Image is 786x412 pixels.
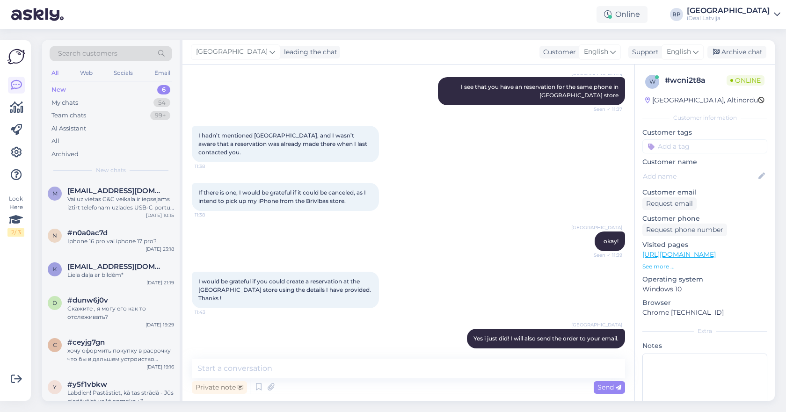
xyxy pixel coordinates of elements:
div: Look Here [7,195,24,237]
span: k [53,266,57,273]
div: Socials [112,67,135,79]
div: Request email [642,197,697,210]
span: Online [727,75,764,86]
div: iDeal Latvija [687,14,770,22]
div: Request phone number [642,224,727,236]
span: English [667,47,691,57]
div: [DATE] 21:19 [146,279,174,286]
p: Browser [642,298,767,308]
img: Askly Logo [7,48,25,65]
div: Archived [51,150,79,159]
div: хочу оформить покупку в расрочку что бы в дальшем устроиство осталось моим спустя 24 месяца что н... [67,347,174,363]
p: Windows 10 [642,284,767,294]
span: 11:38 [195,163,230,170]
div: # wcni2t8a [665,75,727,86]
span: I hadn’t mentioned [GEOGRAPHIC_DATA], and I wasn’t aware that a reservation was already made ther... [198,132,369,156]
span: #y5f1vbkw [67,380,107,389]
div: Liela daļa ar bildēm* [67,271,174,279]
span: Search customers [58,49,117,58]
span: [GEOGRAPHIC_DATA] [196,47,268,57]
div: [DATE] 10:15 [146,212,174,219]
div: [GEOGRAPHIC_DATA], Altinordu [645,95,758,105]
p: Customer phone [642,214,767,224]
input: Add a tag [642,139,767,153]
span: #n0a0ac7d [67,229,108,237]
p: Chrome [TECHNICAL_ID] [642,308,767,318]
span: Seen ✓ 11:37 [587,106,622,113]
span: 11:43 [587,349,622,356]
span: d [52,299,57,306]
div: 6 [157,85,170,94]
span: y [53,383,57,390]
div: [DATE] 19:16 [146,363,174,370]
span: [GEOGRAPHIC_DATA] [571,321,622,328]
span: Send [597,383,621,391]
p: Customer email [642,188,767,197]
span: #dunw6j0v [67,296,108,304]
p: Notes [642,341,767,351]
div: AI Assistant [51,124,86,133]
span: #ceyjg7gn [67,338,105,347]
span: New chats [96,166,126,174]
p: Operating system [642,275,767,284]
span: Yes i just did! I will also send the order to your email. [473,335,619,342]
p: Customer tags [642,128,767,137]
span: c [53,341,57,348]
div: 54 [153,98,170,108]
a: [URL][DOMAIN_NAME] [642,250,716,259]
span: katelo1721@gmail.com [67,262,165,271]
span: English [584,47,608,57]
span: Seen ✓ 11:39 [587,252,622,259]
span: [GEOGRAPHIC_DATA] [571,224,622,231]
span: m [52,190,58,197]
p: Visited pages [642,240,767,250]
span: If there is one, I would be grateful if it could be canceled, as I intend to pick up my iPhone fr... [198,189,367,204]
span: 11:38 [195,211,230,218]
div: All [51,137,59,146]
div: 2 / 3 [7,228,24,237]
div: My chats [51,98,78,108]
div: All [50,67,60,79]
span: n [52,232,57,239]
div: Online [597,6,648,23]
div: Vai uz vietas C&C veikala ir iepsejams iztirt telefonam uzlades USB-C portu? Cik tas maksa, ja ir... [67,195,174,212]
div: New [51,85,66,94]
span: w [649,78,655,85]
div: Customer [539,47,576,57]
p: See more ... [642,262,767,271]
span: I see that you have an reservation for the same phone in [GEOGRAPHIC_DATA] store [461,83,620,99]
div: [DATE] 19:29 [146,321,174,328]
div: leading the chat [280,47,337,57]
div: 99+ [150,111,170,120]
div: Iphone 16 pro vai iphone 17 pro? [67,237,174,246]
span: I would be grateful if you could create a reservation at the [GEOGRAPHIC_DATA] store using the de... [198,278,372,302]
div: Email [153,67,172,79]
span: montaslaide@gmail.com [67,187,165,195]
a: [GEOGRAPHIC_DATA]iDeal Latvija [687,7,780,22]
div: Archive chat [707,46,766,58]
span: okay! [604,238,619,245]
div: Customer information [642,114,767,122]
div: Extra [642,327,767,335]
span: 11:43 [195,309,230,316]
div: Скажите , я могу его как то отслеживать? [67,304,174,321]
div: Support [628,47,659,57]
p: Customer name [642,157,767,167]
div: Labdien! Pastāstiet, kā tas strādā - Jūs piedāvājat veikt apmaksu 3 maksājumos izmantojot ESTO. T... [67,389,174,405]
div: Team chats [51,111,86,120]
div: [DATE] 23:18 [146,246,174,253]
div: Web [78,67,95,79]
input: Add name [643,171,757,181]
div: Private note [192,381,247,394]
div: [GEOGRAPHIC_DATA] [687,7,770,14]
div: RP [670,8,683,21]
